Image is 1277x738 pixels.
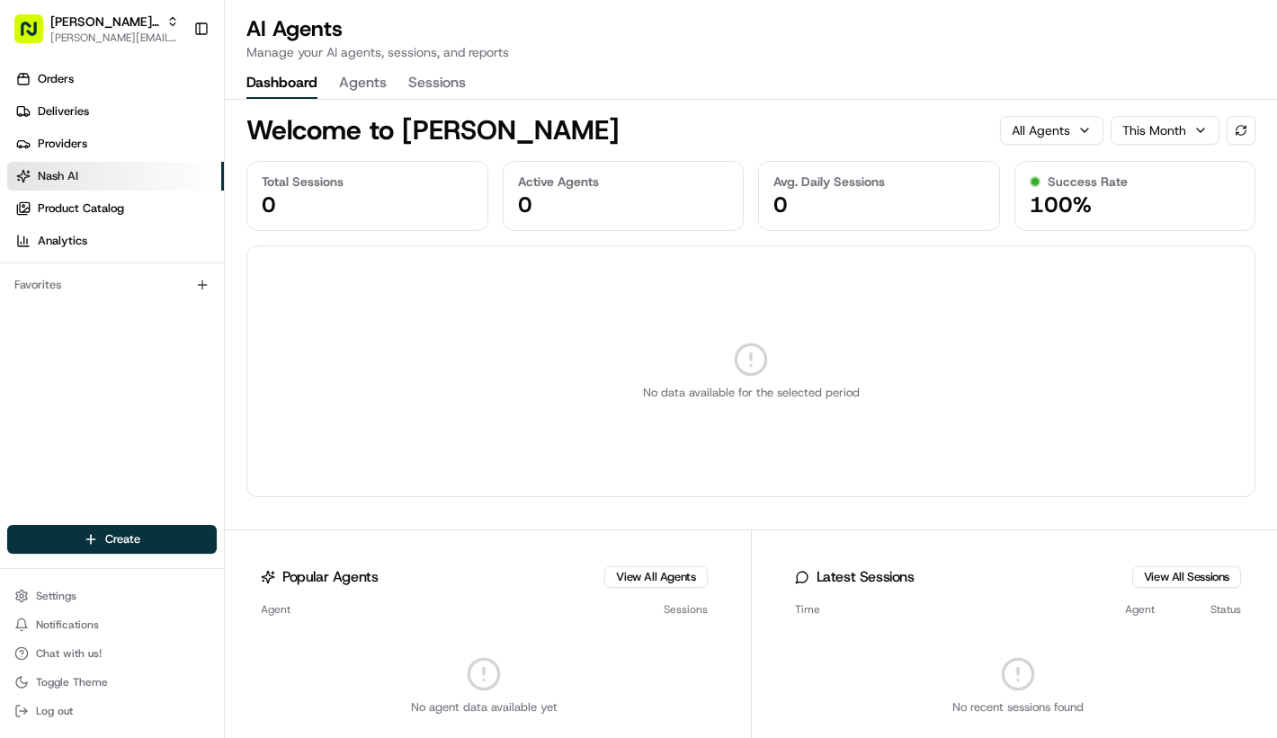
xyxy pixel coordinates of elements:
[159,327,196,342] span: [DATE]
[408,68,466,99] button: Sessions
[7,612,217,637] button: Notifications
[18,404,32,418] div: 📗
[616,569,695,585] a: View All Agents
[47,116,297,135] input: Clear
[38,136,87,152] span: Providers
[159,279,196,293] span: [DATE]
[1048,173,1128,191] span: Success Rate
[38,233,87,249] span: Analytics
[1132,566,1241,588] button: View All Sessions
[36,280,50,294] img: 1736555255976-a54dd68f-1ca7-489b-9aae-adbdc363a1c4
[38,103,89,120] span: Deliveries
[262,191,276,219] span: 0
[518,173,599,191] span: Active Agents
[56,279,146,293] span: [PERSON_NAME]
[246,114,620,147] h1: Welcome to [PERSON_NAME]
[339,68,387,99] button: Agents
[56,327,146,342] span: [PERSON_NAME]
[7,65,224,93] a: Orders
[36,675,108,689] span: Toggle Theme
[795,602,921,617] div: Time
[170,402,289,420] span: API Documentation
[7,194,224,223] a: Product Catalog
[179,446,218,459] span: Pylon
[7,97,224,126] a: Deliveries
[7,271,217,299] div: Favorites
[7,583,217,609] button: Settings
[1227,116,1255,145] button: Refresh data
[18,172,50,204] img: 1736555255976-a54dd68f-1ca7-489b-9aae-adbdc363a1c4
[643,385,860,401] p: No data available for the selected period
[81,172,295,190] div: Start new chat
[149,279,156,293] span: •
[246,14,509,43] h1: AI Agents
[38,200,124,217] span: Product Catalog
[50,13,159,31] button: [PERSON_NAME] Org
[105,531,140,547] span: Create
[7,525,217,554] button: Create
[1169,602,1241,617] div: Status
[7,670,217,695] button: Toggle Theme
[618,602,708,617] div: Sessions
[1122,121,1186,139] span: This Month
[7,698,217,724] button: Log out
[127,445,218,459] a: Powered byPylon
[18,310,47,339] img: Lucas Ferreira
[36,402,138,420] span: Knowledge Base
[36,646,102,661] span: Chat with us!
[7,641,217,666] button: Chat with us!
[7,129,224,158] a: Providers
[1000,116,1103,145] button: All Agents
[817,570,915,584] h3: Latest Sessions
[7,7,186,50] button: [PERSON_NAME] Org[PERSON_NAME][EMAIL_ADDRESS][DOMAIN_NAME]
[518,191,532,219] span: 0
[773,173,885,191] span: Avg. Daily Sessions
[411,699,558,716] p: No agent data available yet
[282,570,378,584] h3: Popular Agents
[18,262,47,290] img: Mariam Aslam
[36,589,76,603] span: Settings
[1012,121,1070,139] span: All Agents
[279,230,327,252] button: See all
[36,618,99,632] span: Notifications
[773,191,788,219] span: 0
[246,68,317,99] button: Dashboard
[604,566,707,588] button: View All Agents
[7,227,224,255] a: Analytics
[262,173,344,191] span: Total Sessions
[50,31,179,45] button: [PERSON_NAME][EMAIL_ADDRESS][DOMAIN_NAME]
[1144,569,1229,585] a: View All Sessions
[38,168,78,184] span: Nash AI
[18,72,327,101] p: Welcome 👋
[952,699,1084,716] p: No recent sessions found
[7,162,224,191] a: Nash AI
[18,234,121,248] div: Past conversations
[11,395,145,427] a: 📗Knowledge Base
[1030,191,1092,219] span: 100%
[18,18,54,54] img: Nash
[145,395,296,427] a: 💻API Documentation
[152,404,166,418] div: 💻
[306,177,327,199] button: Start new chat
[81,190,247,204] div: We're available if you need us!
[36,704,73,718] span: Log out
[246,43,509,61] p: Manage your AI agents, sessions, and reports
[38,172,70,204] img: 4988371391238_9404d814bf3eb2409008_72.png
[261,602,603,617] div: Agent
[38,71,74,87] span: Orders
[149,327,156,342] span: •
[934,602,1155,617] div: Agent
